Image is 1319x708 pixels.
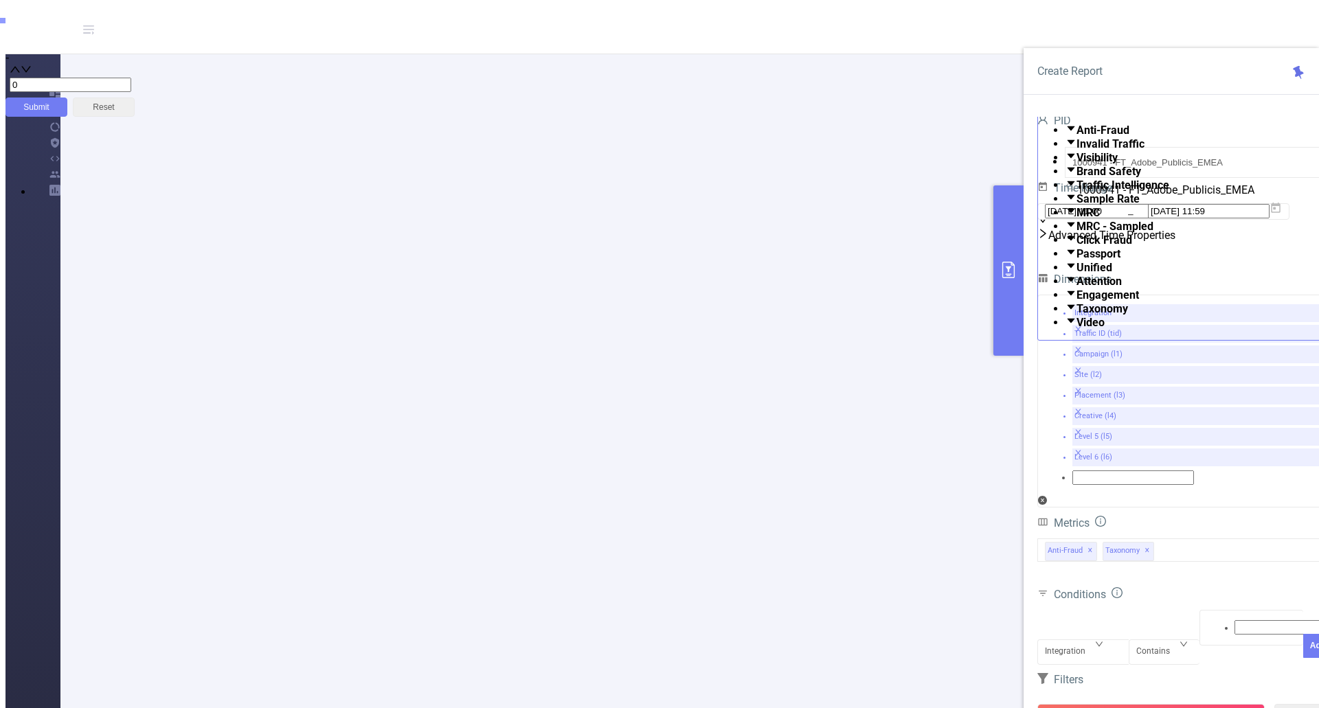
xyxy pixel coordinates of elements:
[93,102,114,112] span: Reset
[21,65,32,77] span: Decrease Value
[5,98,67,117] button: Submit
[23,102,49,112] span: Submit
[10,65,21,77] i: icon: up
[21,65,32,77] i: icon: down
[73,98,135,117] button: Reset
[10,65,21,77] span: Increase Value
